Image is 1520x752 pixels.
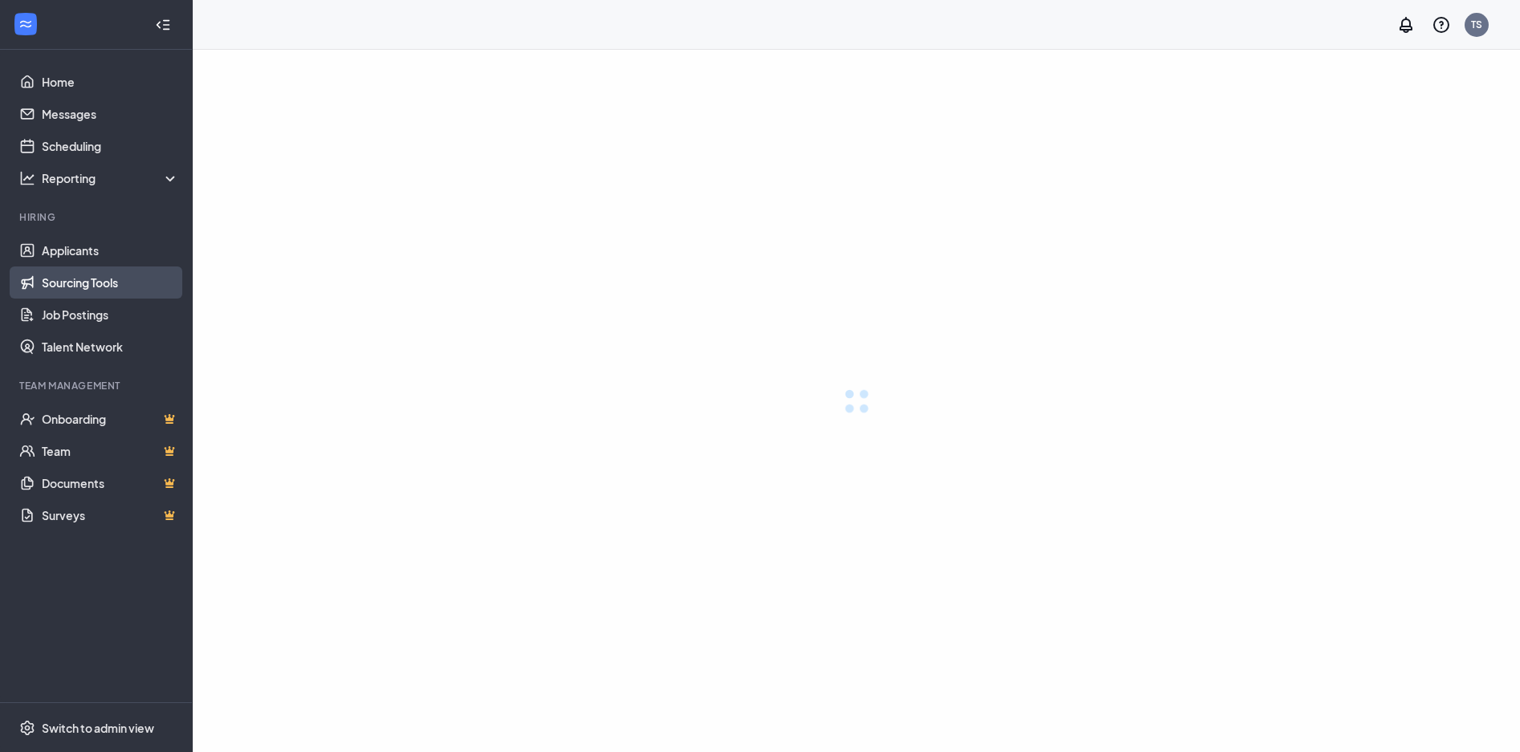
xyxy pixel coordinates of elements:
[42,98,179,130] a: Messages
[1471,18,1482,31] div: TS
[42,499,179,531] a: SurveysCrown
[18,16,34,32] svg: WorkstreamLogo
[42,66,179,98] a: Home
[19,170,35,186] svg: Analysis
[19,379,176,392] div: Team Management
[42,299,179,331] a: Job Postings
[42,130,179,162] a: Scheduling
[42,403,179,435] a: OnboardingCrown
[1432,15,1451,35] svg: QuestionInfo
[42,266,179,299] a: Sourcing Tools
[42,234,179,266] a: Applicants
[19,720,35,736] svg: Settings
[42,720,154,736] div: Switch to admin view
[1396,15,1416,35] svg: Notifications
[19,210,176,224] div: Hiring
[42,170,180,186] div: Reporting
[42,467,179,499] a: DocumentsCrown
[155,17,171,33] svg: Collapse
[42,435,179,467] a: TeamCrown
[42,331,179,363] a: Talent Network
